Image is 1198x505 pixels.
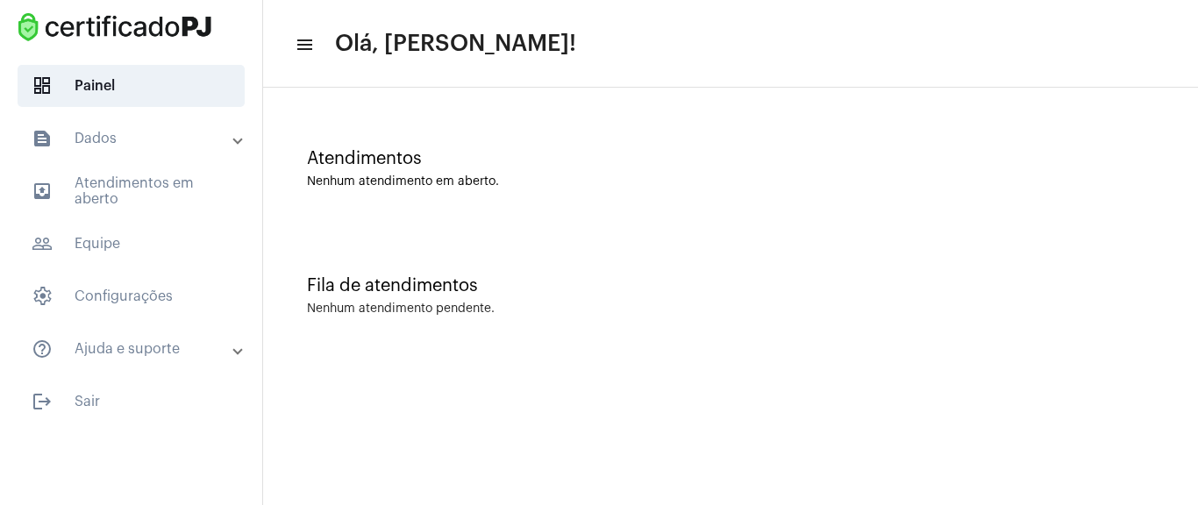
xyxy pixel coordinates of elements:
[295,34,312,55] mat-icon: sidenav icon
[32,181,53,202] mat-icon: sidenav icon
[18,170,245,212] span: Atendimentos em aberto
[307,302,495,316] div: Nenhum atendimento pendente.
[32,233,53,254] mat-icon: sidenav icon
[18,65,245,107] span: Painel
[18,223,245,265] span: Equipe
[11,117,262,160] mat-expansion-panel-header: sidenav iconDados
[11,328,262,370] mat-expansion-panel-header: sidenav iconAjuda e suporte
[307,276,1154,295] div: Fila de atendimentos
[32,286,53,307] span: sidenav icon
[18,381,245,423] span: Sair
[32,391,53,412] mat-icon: sidenav icon
[32,128,234,149] mat-panel-title: Dados
[32,338,53,359] mat-icon: sidenav icon
[32,338,234,359] mat-panel-title: Ajuda e suporte
[307,175,1154,188] div: Nenhum atendimento em aberto.
[14,9,216,46] img: fba4626d-73b5-6c3e-879c-9397d3eee438.png
[18,275,245,317] span: Configurações
[32,128,53,149] mat-icon: sidenav icon
[335,30,576,58] span: Olá, [PERSON_NAME]!
[32,75,53,96] span: sidenav icon
[307,149,1154,168] div: Atendimentos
